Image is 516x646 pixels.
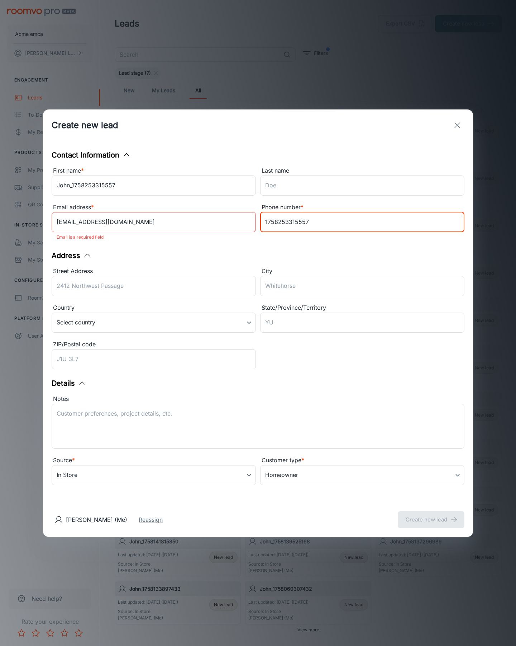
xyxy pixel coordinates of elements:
div: In Store [52,465,256,485]
div: Country [52,303,256,313]
input: YU [260,313,464,333]
p: Email is a required field [57,233,251,242]
div: Notes [52,394,464,404]
button: exit [450,118,464,132]
input: myname@example.com [52,212,256,232]
p: [PERSON_NAME] (Me) [66,515,127,524]
input: J1U 3L7 [52,349,256,369]
button: Details [52,378,86,389]
input: 2412 Northwest Passage [52,276,256,296]
button: Contact Information [52,150,131,160]
div: City [260,267,464,276]
input: +1 439-123-4567 [260,212,464,232]
input: John [52,175,256,196]
h1: Create new lead [52,119,118,132]
div: Email address [52,203,256,212]
div: State/Province/Territory [260,303,464,313]
div: Homeowner [260,465,464,485]
div: Street Address [52,267,256,276]
div: Customer type [260,456,464,465]
input: Doe [260,175,464,196]
div: First name [52,166,256,175]
button: Address [52,250,92,261]
div: Select country [52,313,256,333]
div: Source [52,456,256,465]
input: Whitehorse [260,276,464,296]
button: Reassign [139,515,163,524]
div: Last name [260,166,464,175]
div: ZIP/Postal code [52,340,256,349]
div: Phone number [260,203,464,212]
